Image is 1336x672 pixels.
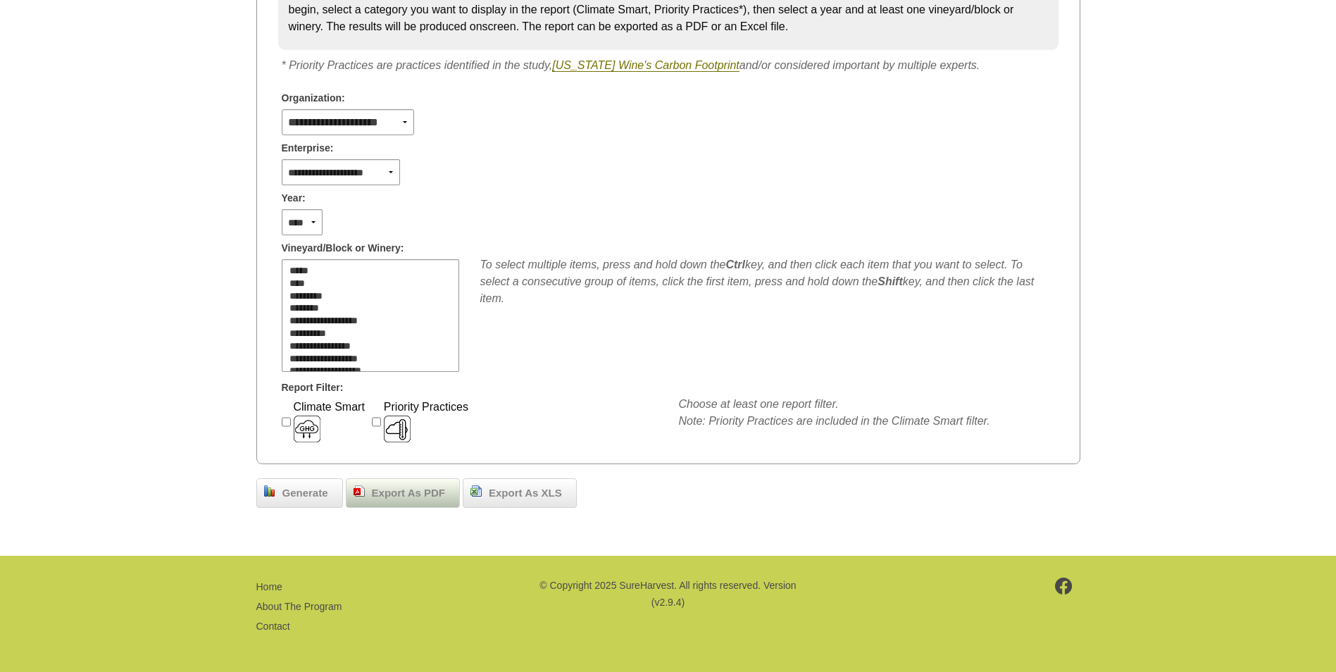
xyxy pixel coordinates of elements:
[552,59,739,72] a: [US_STATE] Wine's Carbon Footprint
[346,478,460,508] a: Export As PDF
[264,485,275,497] img: chart_bar.png
[256,621,290,632] a: Contact
[282,91,345,106] span: Organization:
[275,485,335,502] span: Generate
[354,485,365,497] img: doc_pdf.png
[282,191,306,206] span: Year:
[679,396,1055,430] div: Choose at least one report filter. Note: Priority Practices are included in the Climate Smart fil...
[1055,578,1073,595] img: footer-facebook.png
[463,478,577,508] a: Export As XLS
[480,256,1055,307] div: To select multiple items, press and hold down the key, and then click each item that you want to ...
[282,141,334,156] span: Enterprise:
[256,601,342,612] a: About The Program
[282,59,980,72] i: * Priority Practices are practices identified in the study, and/or considered important by multip...
[537,577,798,611] p: © Copyright 2025 SureHarvest. All rights reserved. Version (v2.9.4)
[384,401,468,434] span: Priority Practices
[256,478,343,508] a: Generate
[384,416,411,442] img: Climate-Smart-Hot-Spot-Thermometer-SWP-Online-System-Icon-38x38.png
[294,401,365,434] span: Climate Smart
[482,485,569,502] span: Export As XLS
[294,416,320,442] img: 1-ClimateSmartSWPIcon38x38.png
[470,485,482,497] img: page_excel.png
[282,241,404,256] span: Vineyard/Block or Winery:
[282,380,344,395] span: Report Filter:
[878,275,903,287] b: Shift
[725,259,745,270] b: Ctrl
[365,485,452,502] span: Export As PDF
[256,581,282,592] a: Home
